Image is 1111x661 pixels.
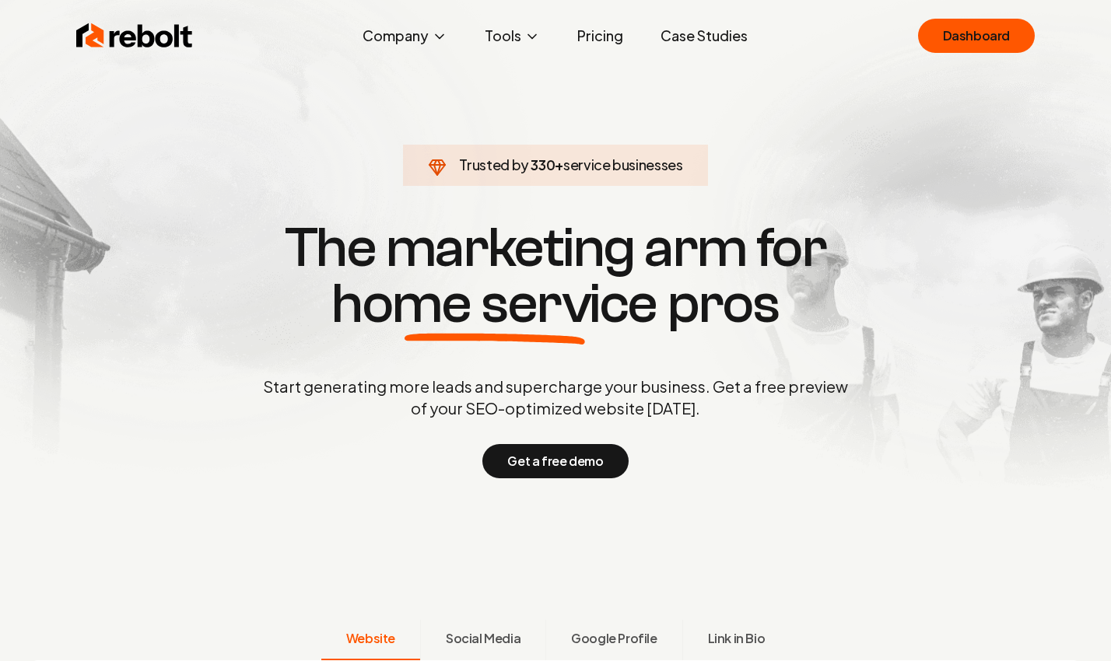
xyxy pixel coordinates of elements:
h1: The marketing arm for pros [182,220,929,332]
a: Pricing [565,20,636,51]
span: service businesses [563,156,683,173]
span: Website [346,629,395,648]
button: Link in Bio [682,620,790,660]
span: Google Profile [571,629,657,648]
button: Company [350,20,460,51]
span: home service [331,276,657,332]
button: Social Media [420,620,545,660]
button: Tools [472,20,552,51]
span: + [555,156,563,173]
button: Get a free demo [482,444,628,478]
button: Google Profile [545,620,682,660]
p: Start generating more leads and supercharge your business. Get a free preview of your SEO-optimiz... [260,376,851,419]
button: Website [321,620,420,660]
img: Rebolt Logo [76,20,193,51]
span: 330 [531,154,555,176]
span: Social Media [446,629,520,648]
span: Trusted by [459,156,528,173]
span: Link in Bio [708,629,766,648]
a: Case Studies [648,20,760,51]
a: Dashboard [918,19,1035,53]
